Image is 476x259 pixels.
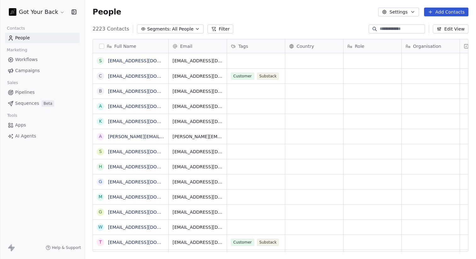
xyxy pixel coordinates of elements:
span: Sequences [15,100,39,107]
span: Customer [231,239,254,246]
a: [EMAIL_ADDRESS][DOMAIN_NAME] [108,179,185,184]
div: a [99,133,102,140]
span: [EMAIL_ADDRESS][DOMAIN_NAME] [173,194,223,200]
span: 2223 Contacts [93,25,129,33]
div: t [99,239,102,245]
span: Help & Support [52,245,81,250]
div: s [99,58,102,64]
a: [EMAIL_ADDRESS][DOMAIN_NAME] [108,240,185,245]
a: Campaigns [5,65,80,76]
span: Sales [4,78,21,87]
span: [EMAIL_ADDRESS][DOMAIN_NAME] [173,118,223,125]
span: People [15,35,30,41]
div: Tags [227,39,285,53]
div: Email [169,39,227,53]
div: s [99,148,102,155]
a: [EMAIL_ADDRESS][DOMAIN_NAME] [108,74,185,79]
span: Country [297,43,314,49]
span: Pipelines [15,89,35,96]
button: Got Your Back [8,7,66,17]
button: Add Contacts [424,8,468,16]
a: Pipelines [5,87,80,98]
span: Campaigns [15,67,40,74]
span: Apps [15,122,26,128]
span: Got Your Back [19,8,58,16]
div: w [98,224,103,230]
span: [EMAIL_ADDRESS][DOMAIN_NAME] [173,239,223,245]
span: [EMAIL_ADDRESS][DOMAIN_NAME] [173,58,223,64]
a: [EMAIL_ADDRESS][DOMAIN_NAME] [108,119,185,124]
div: m [99,194,102,200]
a: Apps [5,120,80,130]
a: [EMAIL_ADDRESS][DOMAIN_NAME] [108,104,185,109]
a: SequencesBeta [5,98,80,109]
div: Country [285,39,343,53]
img: GYB%20black%20bg%20square%20for%20circle%20-%201080x1080%20px.png [9,8,16,16]
span: Beta [42,100,54,107]
a: [PERSON_NAME][EMAIL_ADDRESS][DOMAIN_NAME] [108,134,222,139]
span: [EMAIL_ADDRESS][DOMAIN_NAME] [173,209,223,215]
div: h [99,163,102,170]
a: Workflows [5,54,80,65]
div: grid [93,53,169,252]
span: Marketing [4,45,30,55]
span: [EMAIL_ADDRESS][DOMAIN_NAME] [173,73,223,79]
a: [EMAIL_ADDRESS][DOMAIN_NAME] [108,58,185,63]
span: Contacts [4,24,28,33]
a: [EMAIL_ADDRESS][DOMAIN_NAME] [108,225,185,230]
span: All People [172,26,193,32]
span: Email [180,43,192,49]
div: g [99,178,102,185]
button: Edit View [433,25,468,33]
span: [EMAIL_ADDRESS][DOMAIN_NAME] [173,103,223,110]
a: People [5,33,80,43]
span: Segments: [147,26,171,32]
a: Help & Support [46,245,81,250]
a: [EMAIL_ADDRESS][DOMAIN_NAME] [108,149,185,154]
span: Workflows [15,56,38,63]
a: AI Agents [5,131,80,141]
div: c [99,73,102,79]
a: [EMAIL_ADDRESS][DOMAIN_NAME] [108,210,185,215]
span: [PERSON_NAME][EMAIL_ADDRESS][DOMAIN_NAME] [173,133,223,140]
span: Full Name [114,43,136,49]
span: [EMAIL_ADDRESS][DOMAIN_NAME] [173,88,223,94]
div: b [99,88,102,94]
span: Substack [257,72,279,80]
div: k [99,118,102,125]
span: Organisation [413,43,441,49]
span: [EMAIL_ADDRESS][DOMAIN_NAME] [173,149,223,155]
a: [EMAIL_ADDRESS][DOMAIN_NAME] [108,194,185,200]
span: [EMAIL_ADDRESS][DOMAIN_NAME] [173,164,223,170]
span: Tags [238,43,248,49]
a: [EMAIL_ADDRESS][DOMAIN_NAME] [108,89,185,94]
div: a [99,103,102,110]
div: Role [343,39,401,53]
span: AI Agents [15,133,36,139]
span: Role [355,43,364,49]
span: Customer [231,72,254,80]
span: [EMAIL_ADDRESS][DOMAIN_NAME] [173,224,223,230]
span: People [93,7,121,17]
div: Organisation [402,39,460,53]
div: g [99,209,102,215]
a: [EMAIL_ADDRESS][DOMAIN_NAME] [108,164,185,169]
button: Settings [378,8,419,16]
div: Full Name [93,39,168,53]
span: Substack [257,239,279,246]
span: [EMAIL_ADDRESS][DOMAIN_NAME] [173,179,223,185]
button: Filter [207,25,234,33]
span: Tools [4,111,20,120]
